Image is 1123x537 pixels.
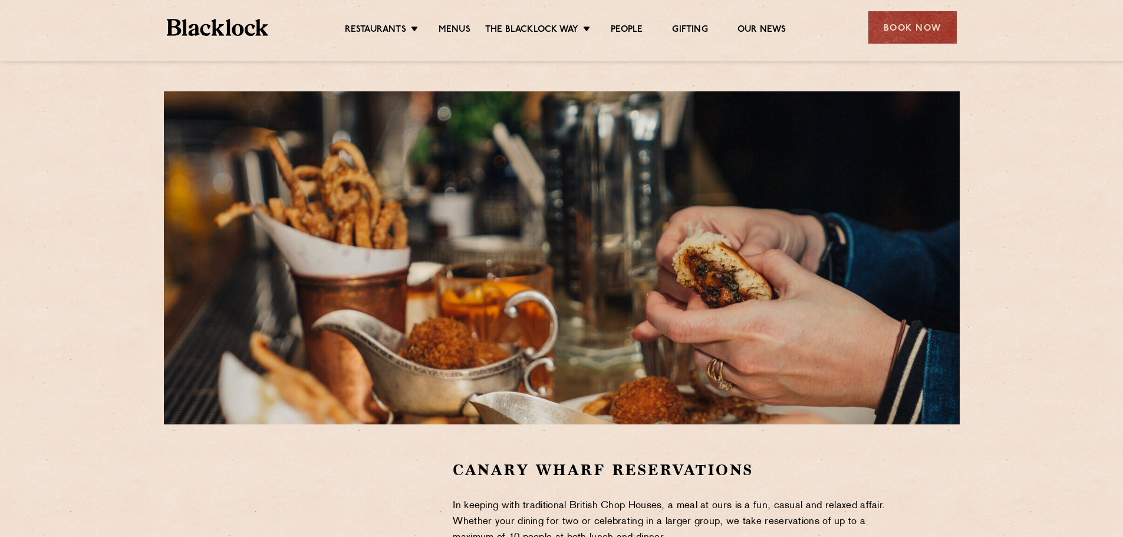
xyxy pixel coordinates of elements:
[167,19,269,36] img: BL_Textured_Logo-footer-cropped.svg
[345,24,406,37] a: Restaurants
[485,24,578,37] a: The Blacklock Way
[868,11,957,44] div: Book Now
[453,460,905,480] h2: Canary Wharf Reservations
[672,24,707,37] a: Gifting
[737,24,786,37] a: Our News
[611,24,643,37] a: People
[439,24,470,37] a: Menus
